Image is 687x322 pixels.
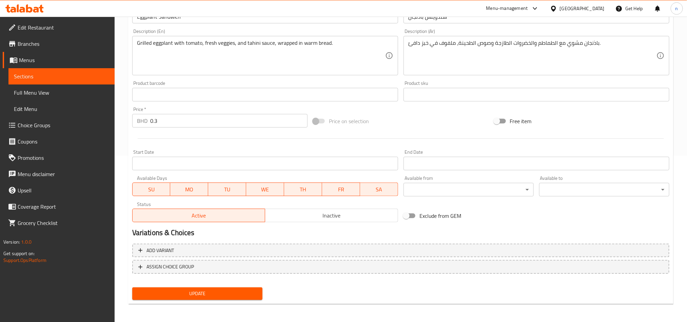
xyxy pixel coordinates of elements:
[146,263,194,271] span: ASSIGN CHOICE GROUP
[539,183,669,196] div: ​
[137,40,385,72] textarea: Grilled eggplant with tomato, fresh veggies, and tahini sauce, wrapped in warm bread.
[3,166,115,182] a: Menu disclaimer
[3,249,35,258] span: Get support on:
[3,36,115,52] a: Branches
[404,88,669,101] input: Please enter product sku
[135,185,168,194] span: SU
[675,5,678,12] span: n
[3,52,115,68] a: Menus
[18,137,109,146] span: Coupons
[246,183,284,196] button: WE
[150,114,308,128] input: Please enter price
[132,287,262,300] button: Update
[137,117,148,125] p: BHD
[18,121,109,129] span: Choice Groups
[360,183,398,196] button: SA
[8,68,115,84] a: Sections
[510,117,532,125] span: Free item
[408,40,656,72] textarea: باذنجان مشوي مع الطماطم والخضروات الطازجة وصوص الطحينة، ملفوف في خبز دافئ.
[138,289,257,298] span: Update
[18,154,109,162] span: Promotions
[268,211,395,221] span: Inactive
[211,185,243,194] span: TU
[3,133,115,150] a: Coupons
[19,56,109,64] span: Menus
[329,117,369,125] span: Price on selection
[404,183,534,196] div: ​
[132,228,669,238] h2: Variations & Choices
[419,212,462,220] span: Exclude from GEM
[132,183,171,196] button: SU
[3,182,115,198] a: Upsell
[3,256,46,265] a: Support.OpsPlatform
[325,185,357,194] span: FR
[135,211,263,221] span: Active
[14,89,109,97] span: Full Menu View
[284,183,322,196] button: TH
[322,183,360,196] button: FR
[18,170,109,178] span: Menu disclaimer
[132,244,669,258] button: Add variant
[3,117,115,133] a: Choice Groups
[3,238,20,246] span: Version:
[287,185,319,194] span: TH
[132,209,266,222] button: Active
[3,215,115,231] a: Grocery Checklist
[3,150,115,166] a: Promotions
[18,40,109,48] span: Branches
[18,186,109,194] span: Upsell
[146,246,174,255] span: Add variant
[486,4,528,13] div: Menu-management
[132,88,398,101] input: Please enter product barcode
[18,219,109,227] span: Grocery Checklist
[18,203,109,211] span: Coverage Report
[3,19,115,36] a: Edit Restaurant
[170,183,208,196] button: MO
[21,238,32,246] span: 1.0.0
[560,5,605,12] div: [GEOGRAPHIC_DATA]
[8,84,115,101] a: Full Menu View
[249,185,281,194] span: WE
[8,101,115,117] a: Edit Menu
[3,198,115,215] a: Coverage Report
[208,183,246,196] button: TU
[173,185,205,194] span: MO
[265,209,398,222] button: Inactive
[14,105,109,113] span: Edit Menu
[18,23,109,32] span: Edit Restaurant
[132,260,669,274] button: ASSIGN CHOICE GROUP
[363,185,395,194] span: SA
[14,72,109,80] span: Sections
